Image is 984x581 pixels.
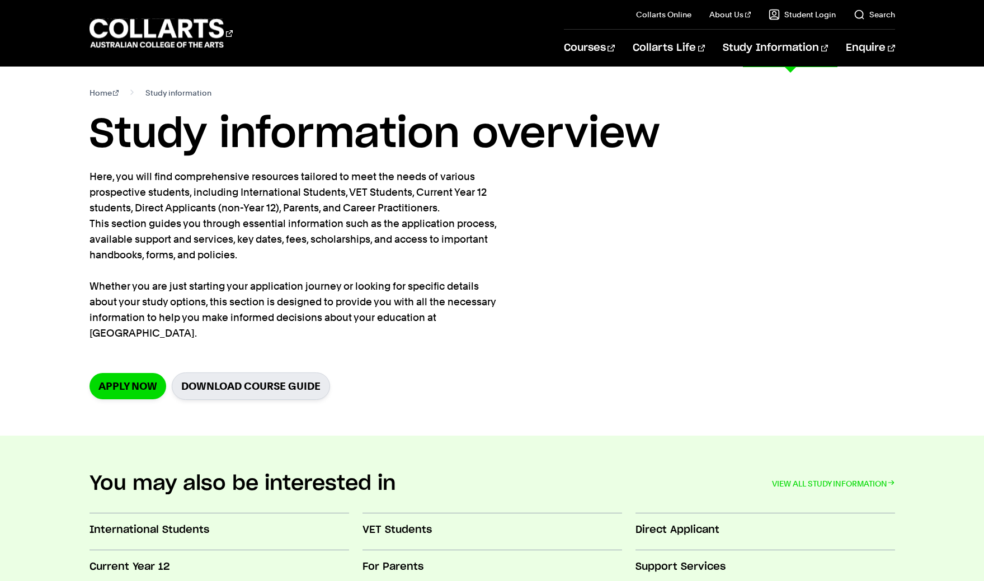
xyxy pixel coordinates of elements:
span: Study information [145,85,211,101]
h3: Direct Applicant [635,523,895,537]
h3: Current Year 12 [90,560,349,574]
p: Here, you will find comprehensive resources tailored to meet the needs of various prospective stu... [90,169,498,341]
a: Collarts Life [633,30,705,67]
a: Collarts Online [636,9,691,20]
div: Go to homepage [90,17,233,49]
a: Student Login [769,9,836,20]
a: Enquire [846,30,894,67]
h3: For Parents [362,560,622,574]
h2: You may also be interested in [90,471,396,496]
h3: International Students [90,523,349,537]
a: Search [854,9,895,20]
a: Home [90,85,119,101]
a: About Us [709,9,751,20]
a: VET Students [362,514,622,551]
a: Courses [564,30,615,67]
h3: Support Services [635,560,895,574]
a: Apply Now [90,373,166,399]
a: International Students [90,514,349,551]
a: Direct Applicant [635,514,895,551]
h3: VET Students [362,523,622,537]
a: Download Course Guide [172,372,330,400]
h1: Study information overview [90,110,895,160]
a: Study Information [723,30,828,67]
a: VIEW ALL STUDY INFORMATION [772,476,895,492]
